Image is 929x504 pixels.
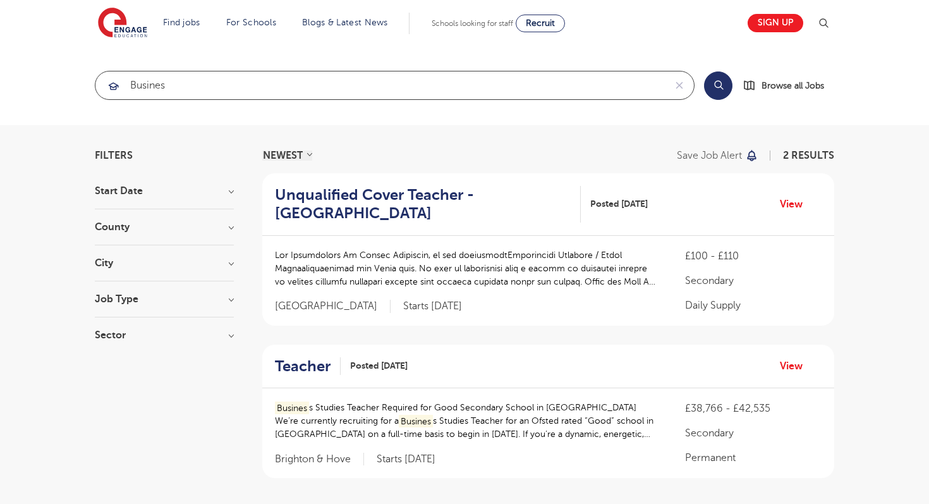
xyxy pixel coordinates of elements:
div: Submit [95,71,695,100]
span: Recruit [526,18,555,28]
mark: Busines [275,402,309,415]
h3: Sector [95,330,234,340]
a: View [780,358,812,374]
p: Secondary [685,273,822,288]
span: Filters [95,151,133,161]
a: Unqualified Cover Teacher - [GEOGRAPHIC_DATA] [275,186,581,223]
p: £100 - £110 [685,249,822,264]
img: Engage Education [98,8,147,39]
a: For Schools [226,18,276,27]
span: Posted [DATE] [590,197,648,211]
a: View [780,196,812,212]
h3: Start Date [95,186,234,196]
p: Secondary [685,426,822,441]
p: Starts [DATE] [377,453,435,466]
p: £38,766 - £42,535 [685,401,822,416]
mark: Busines [399,415,433,428]
p: s Studies Teacher Required for Good Secondary School in [GEOGRAPHIC_DATA] We’re currently recruit... [275,401,660,441]
span: Brighton & Hove [275,453,364,466]
span: [GEOGRAPHIC_DATA] [275,300,391,313]
a: Recruit [516,15,565,32]
a: Blogs & Latest News [302,18,388,27]
span: Schools looking for staff [432,19,513,28]
p: Lor Ipsumdolors Am Consec Adipiscin, el sed doeiusmodtEmporincidi Utlabore / Etdol Magnaaliquaeni... [275,249,660,288]
p: Daily Supply [685,298,822,313]
a: Sign up [748,14,803,32]
p: Permanent [685,450,822,465]
input: Submit [95,71,665,99]
h3: Job Type [95,294,234,304]
h2: Teacher [275,357,331,376]
button: Search [704,71,732,100]
a: Find jobs [163,18,200,27]
span: Posted [DATE] [350,359,408,372]
h3: City [95,258,234,268]
span: 2 RESULTS [783,150,834,161]
a: Browse all Jobs [743,78,834,93]
span: Browse all Jobs [762,78,824,93]
button: Clear [665,71,694,99]
a: Teacher [275,357,341,376]
p: Save job alert [677,151,742,161]
button: Save job alert [677,151,758,161]
h3: County [95,222,234,232]
h2: Unqualified Cover Teacher - [GEOGRAPHIC_DATA] [275,186,571,223]
p: Starts [DATE] [403,300,462,313]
